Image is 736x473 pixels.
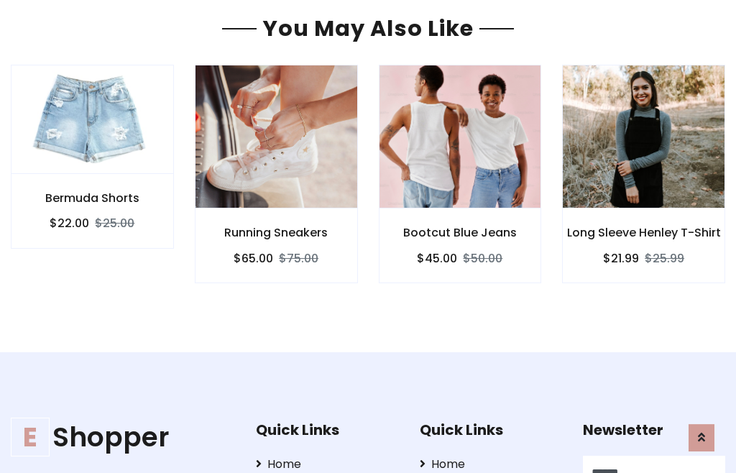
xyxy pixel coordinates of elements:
[562,65,725,283] a: Long Sleeve Henley T-Shirt $21.99$25.99
[463,250,502,267] del: $50.00
[417,252,457,265] h6: $45.00
[11,418,50,456] span: E
[645,250,684,267] del: $25.99
[195,226,357,239] h6: Running Sneakers
[11,65,174,248] a: Bermuda Shorts $22.00$25.00
[257,13,479,44] span: You May Also Like
[95,215,134,231] del: $25.00
[195,65,358,283] a: Running Sneakers $65.00$75.00
[420,421,562,438] h5: Quick Links
[11,191,173,205] h6: Bermuda Shorts
[603,252,639,265] h6: $21.99
[256,456,398,473] a: Home
[11,421,234,454] a: EShopper
[379,226,541,239] h6: Bootcut Blue Jeans
[583,421,725,438] h5: Newsletter
[563,226,724,239] h6: Long Sleeve Henley T-Shirt
[379,65,542,283] a: Bootcut Blue Jeans $45.00$50.00
[256,421,398,438] h5: Quick Links
[420,456,562,473] a: Home
[11,421,234,454] h1: Shopper
[279,250,318,267] del: $75.00
[234,252,273,265] h6: $65.00
[50,216,89,230] h6: $22.00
